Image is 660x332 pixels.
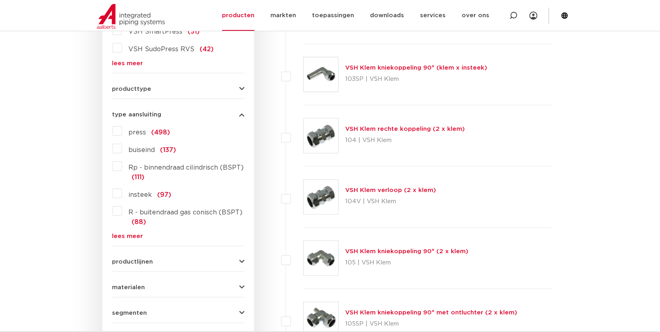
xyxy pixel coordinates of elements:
[112,259,153,265] span: productlijnen
[132,174,144,180] span: (111)
[128,147,155,153] span: buiseind
[112,60,244,66] a: lees meer
[304,180,338,214] img: Thumbnail for VSH Klem verloop (2 x klem)
[112,112,161,118] span: type aansluiting
[112,284,244,290] button: materialen
[112,259,244,265] button: productlijnen
[112,233,244,239] a: lees meer
[112,86,244,92] button: producttype
[304,57,338,92] img: Thumbnail for VSH Klem kniekoppeling 90° (klem x insteek)
[151,129,170,136] span: (498)
[160,147,176,153] span: (137)
[345,126,464,132] a: VSH Klem rechte koppeling (2 x klem)
[188,28,200,35] span: (51)
[345,187,436,193] a: VSH Klem verloop (2 x klem)
[345,256,468,269] p: 105 | VSH Klem
[345,195,436,208] p: 104V | VSH Klem
[345,318,517,330] p: 105SP | VSH Klem
[128,46,194,52] span: VSH SudoPress RVS
[128,192,152,198] span: insteek
[157,192,171,198] span: (97)
[112,86,151,92] span: producttype
[128,28,182,35] span: VSH SmartPress
[112,284,145,290] span: materialen
[132,219,146,225] span: (88)
[200,46,214,52] span: (42)
[304,118,338,153] img: Thumbnail for VSH Klem rechte koppeling (2 x klem)
[112,310,147,316] span: segmenten
[112,112,244,118] button: type aansluiting
[345,310,517,316] a: VSH Klem kniekoppeling 90° met ontluchter (2 x klem)
[112,310,244,316] button: segmenten
[128,129,146,136] span: press
[128,164,244,171] span: Rp - binnendraad cilindrisch (BSPT)
[345,73,487,86] p: 103SP | VSH Klem
[304,241,338,275] img: Thumbnail for VSH Klem kniekoppeling 90° (2 x klem)
[128,209,242,216] span: R - buitendraad gas conisch (BSPT)
[345,248,468,254] a: VSH Klem kniekoppeling 90° (2 x klem)
[345,65,487,71] a: VSH Klem kniekoppeling 90° (klem x insteek)
[345,134,464,147] p: 104 | VSH Klem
